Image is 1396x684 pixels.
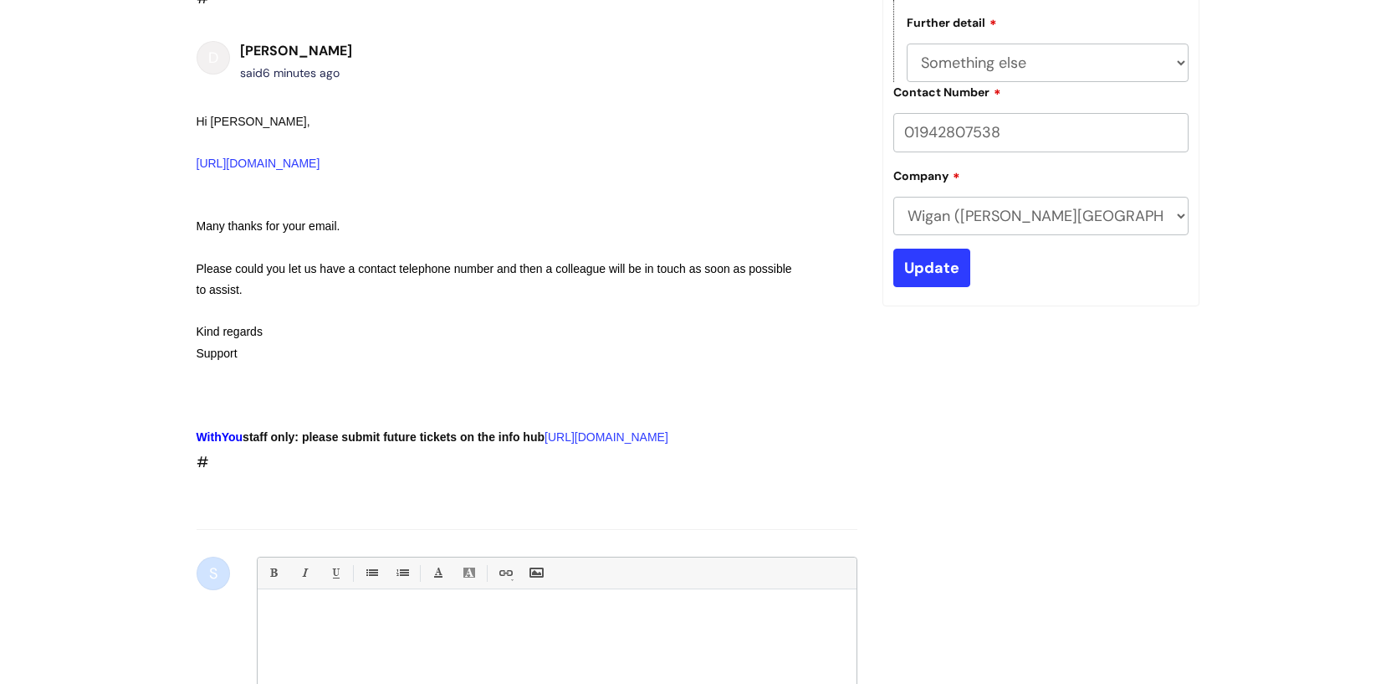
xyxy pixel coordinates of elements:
div: Kind regards [197,321,797,342]
span: Many thanks for your email. [197,219,340,233]
label: Contact Number [893,83,1001,100]
label: Further detail [907,13,997,30]
div: said [240,63,352,84]
a: Insert Image... [525,563,546,584]
a: 1. Ordered List (Ctrl-Shift-8) [391,563,412,584]
a: Bold (Ctrl-B) [263,563,284,584]
div: # [197,111,797,476]
input: Update [893,249,970,287]
a: [URL][DOMAIN_NAME] [545,430,668,444]
label: Company [893,167,960,183]
a: Back Color [458,563,479,584]
a: [URL][DOMAIN_NAME] [197,157,320,170]
span: WithYou [197,430,243,444]
div: S [197,557,230,590]
a: Underline(Ctrl-U) [325,563,345,584]
a: Font Color [427,563,448,584]
a: • Unordered List (Ctrl-Shift-7) [361,563,381,584]
a: Italic (Ctrl-I) [294,563,314,584]
div: Hi [PERSON_NAME], [197,111,797,175]
div: D [197,41,230,75]
div: Please could you let us have a contact telephone number and then a colleague will be in touch as ... [197,259,797,301]
div: Support [197,343,797,364]
span: Thu, 14 Aug, 2025 at 12:47 PM [263,65,340,80]
strong: staff only: please submit future tickets on the info hub [197,430,545,444]
a: Link [494,563,515,584]
b: [PERSON_NAME] [240,42,352,59]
